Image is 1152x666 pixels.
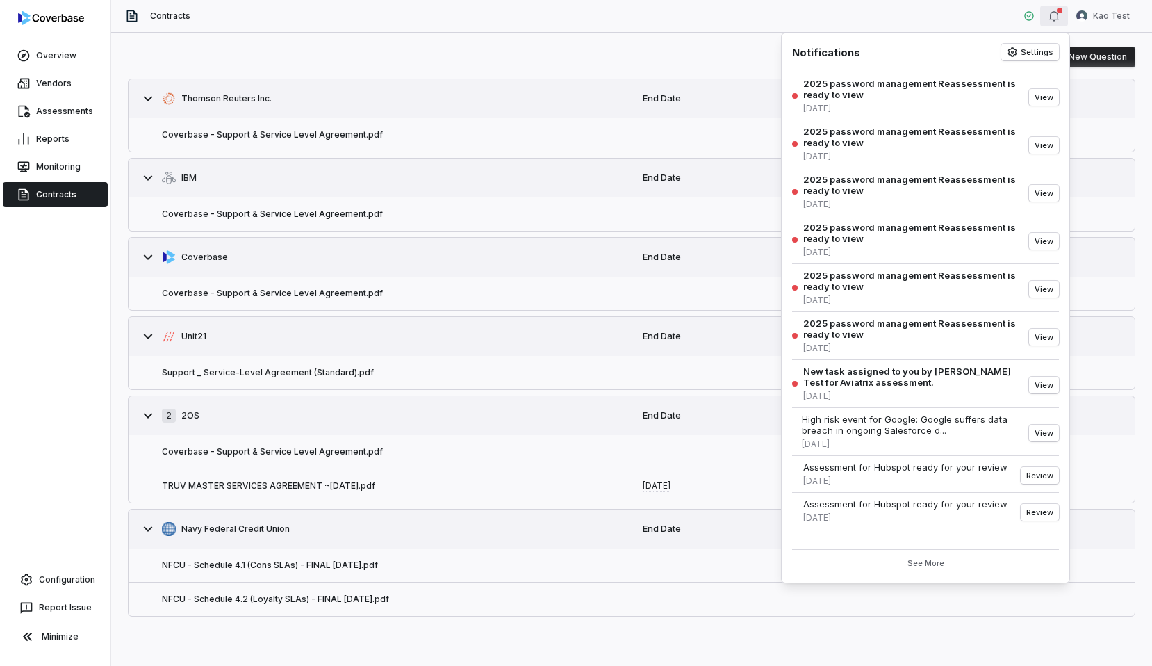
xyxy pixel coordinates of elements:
[632,160,883,196] div: End Date
[162,480,375,492] button: TRUV MASTER SERVICES AGREEMENT ~[DATE].pdf
[162,367,374,378] button: Support _ Service-Level Agreement (Standard).pdf
[803,318,1018,340] div: 2025 password management Reassessment is ready to view
[129,510,632,549] button: https://navyfederal.org/Navy Federal Credit Union
[1021,467,1059,484] button: Review
[3,99,108,124] a: Assessments
[902,555,950,572] button: See More
[803,343,1018,354] div: [DATE]
[803,512,1007,523] div: [DATE]
[181,172,197,184] span: IBM
[18,11,84,25] img: logo-D7KZi-bG.svg
[181,523,290,535] span: Navy Federal Credit Union
[181,410,199,421] span: 2OS
[181,93,272,104] span: Thomson Reuters Inc.
[6,623,105,651] button: Minimize
[802,439,1018,450] div: [DATE]
[803,366,1018,388] div: New task assigned to you by [PERSON_NAME] Test for Aviatrix assessment.
[803,295,1018,306] div: [DATE]
[803,151,1018,162] div: [DATE]
[162,560,378,571] button: NFCU - Schedule 4.1 (Cons SLAs) - FINAL [DATE].pdf
[1021,504,1059,521] button: Review
[129,317,632,356] button: https://unit21.ai/Unit21
[3,43,108,68] a: Overview
[1029,281,1059,298] button: View
[803,222,1018,244] div: 2025 password management Reassessment is ready to view
[3,127,108,152] a: Reports
[803,247,1018,258] div: [DATE]
[181,252,228,263] span: Coverbase
[129,159,632,197] button: https://ibm.com/us-en/IBM
[1029,233,1059,250] button: View
[803,199,1018,210] div: [DATE]
[129,79,632,118] button: https://thomsonreuters.com/en.html/Thomson Reuters Inc.
[803,476,1007,487] div: [DATE]
[632,81,883,117] div: End Date
[802,414,1018,436] div: High risk event for Google: Google suffers data breach in ongoing Salesforce d...
[1068,6,1138,26] button: Kao Test avatarKao Test
[1076,10,1087,22] img: Kao Test avatar
[1029,185,1059,202] button: View
[803,391,1018,402] div: [DATE]
[3,154,108,179] a: Monitoring
[6,595,105,620] button: Report Issue
[162,129,383,140] button: Coverbase - Support & Service Level Agreement.pdf
[803,174,1018,196] div: 2025 password management Reassessment is ready to view
[803,270,1018,292] div: 2025 password management Reassessment is ready to view
[803,126,1018,148] div: 2025 password management Reassessment is ready to view
[129,238,632,277] button: https://coverbase.ai/Coverbase
[803,103,1018,114] div: [DATE]
[643,480,670,492] a: [DATE]
[632,511,883,547] div: End Date
[162,446,383,457] button: Coverbase - Support & Service Level Agreement.pdf
[181,331,206,342] span: Unit21
[803,78,1018,100] div: 2025 password management Reassessment is ready to view
[150,10,190,22] span: Contracts
[1046,47,1135,67] button: New Question
[3,182,108,207] a: Contracts
[803,498,1007,510] div: Assessment for Hubspot ready for your review
[1029,377,1059,393] button: View
[803,462,1007,473] div: Assessment for Hubspot ready for your review
[1093,10,1130,22] span: Kao Test
[1001,44,1059,60] button: Settings
[162,209,383,220] button: Coverbase - Support & Service Level Agreement.pdf
[632,398,883,434] div: End Date
[3,71,108,96] a: Vendors
[129,396,632,435] button: 22OS
[632,239,883,275] div: End Date
[6,567,105,592] a: Configuration
[162,594,389,605] button: NFCU - Schedule 4.2 (Loyalty SLAs) - FINAL [DATE].pdf
[632,318,883,355] div: End Date
[1029,425,1059,441] button: View
[1029,137,1059,154] button: View
[162,288,383,299] button: Coverbase - Support & Service Level Agreement.pdf
[1029,329,1059,346] button: View
[792,44,860,60] h1: Notifications
[1029,89,1059,106] button: View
